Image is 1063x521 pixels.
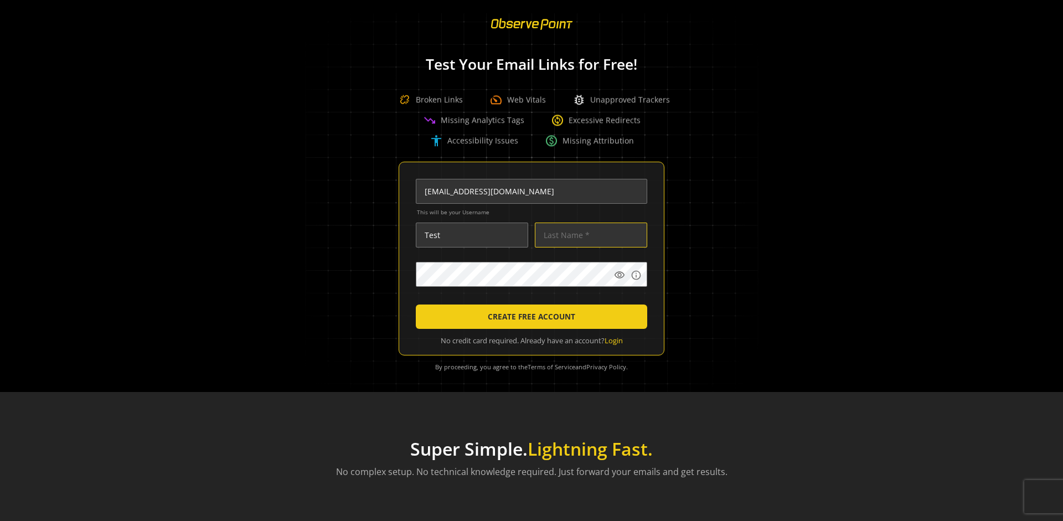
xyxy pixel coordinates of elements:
div: Missing Attribution [545,134,634,147]
button: CREATE FREE ACCOUNT [416,305,647,329]
img: Broken Link [394,89,416,111]
span: paid [545,134,558,147]
span: This will be your Username [417,208,647,216]
a: Login [605,336,623,345]
h1: Test Your Email Links for Free! [288,56,775,73]
span: change_circle [551,114,564,127]
mat-icon: info [631,270,642,281]
div: Excessive Redirects [551,114,641,127]
a: Terms of Service [528,363,575,371]
span: Lightning Fast. [528,437,653,461]
input: Email Address (name@work-email.com) * [416,179,647,204]
input: First Name * [416,223,528,247]
span: accessibility [430,134,443,147]
span: CREATE FREE ACCOUNT [488,307,575,327]
mat-icon: visibility [614,270,625,281]
span: bug_report [572,93,586,106]
h1: Super Simple. [336,439,727,460]
div: By proceeding, you agree to the and . [412,355,651,379]
div: Missing Analytics Tags [423,114,524,127]
a: Privacy Policy [586,363,626,371]
a: ObservePoint Homepage [484,25,580,36]
div: Accessibility Issues [430,134,518,147]
div: Broken Links [394,89,463,111]
span: trending_down [423,114,436,127]
span: speed [489,93,503,106]
input: Last Name * [535,223,647,247]
div: No credit card required. Already have an account? [416,336,647,346]
div: Web Vitals [489,93,546,106]
div: Unapproved Trackers [572,93,670,106]
p: No complex setup. No technical knowledge required. Just forward your emails and get results. [336,465,727,478]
